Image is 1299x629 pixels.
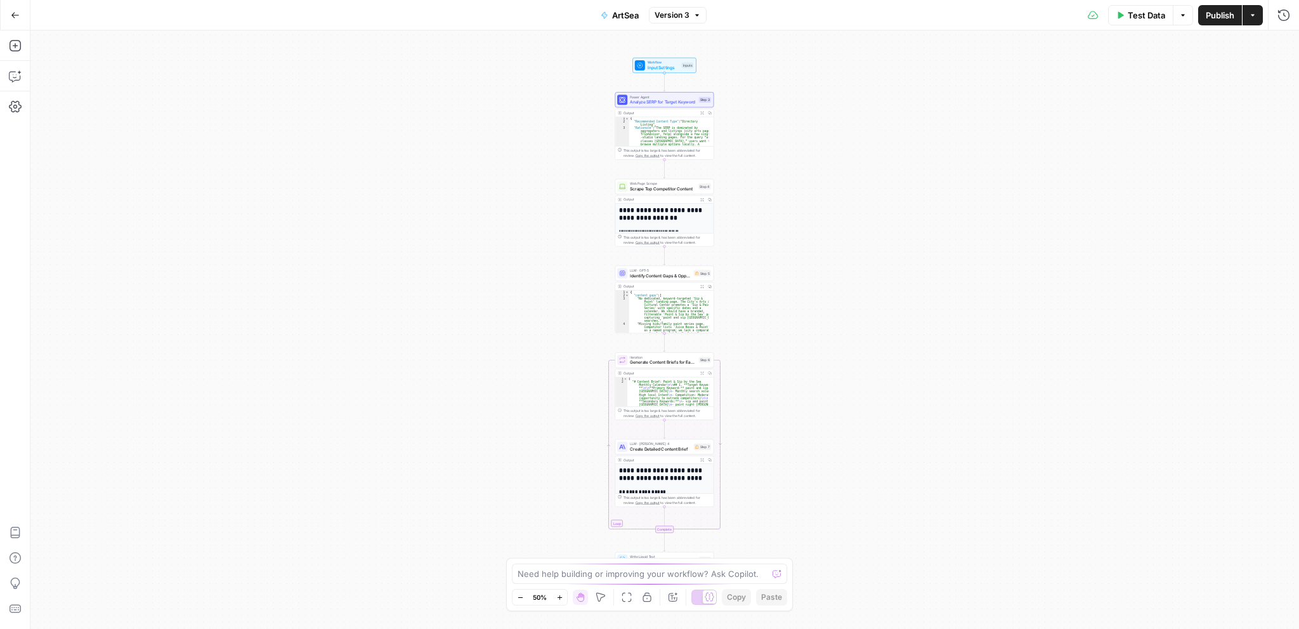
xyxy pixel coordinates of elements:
[1206,9,1234,22] span: Publish
[648,64,679,70] span: Input Settings
[615,377,627,380] div: 1
[533,592,547,602] span: 50%
[630,181,696,186] span: Web Page Scrape
[761,592,782,603] span: Paste
[694,444,711,450] div: Step 7
[630,268,691,273] span: LLM · GPT-5
[663,333,665,352] g: Edge from step_5 to step_6
[630,272,691,279] span: Identify Content Gaps & Opportunities
[636,501,660,505] span: Copy the output
[663,73,665,91] g: Edge from start to step_3
[593,5,646,25] button: ArtSea
[615,126,629,158] div: 3
[727,592,746,603] span: Copy
[615,291,629,294] div: 1
[625,294,629,297] span: Toggle code folding, rows 2 through 13
[649,7,707,23] button: Version 3
[615,322,629,341] div: 4
[630,441,691,446] span: LLM · [PERSON_NAME] 4
[636,154,660,157] span: Copy the output
[625,291,629,294] span: Toggle code folding, rows 1 through 74
[623,235,711,245] div: This output is too large & has been abbreviated for review. to view the full content.
[615,120,629,126] div: 2
[682,62,694,68] div: Inputs
[615,265,714,333] div: LLM · GPT-5Identify Content Gaps & OpportunitiesStep 5Output{ "content_gaps":[ "No dedicated, key...
[663,159,665,178] g: Edge from step_3 to step_4
[655,10,689,21] span: Version 3
[630,355,696,360] span: Iteration
[625,117,629,120] span: Toggle code folding, rows 1 through 14
[612,9,639,22] span: ArtSea
[615,352,714,420] div: LoopIterationGenerate Content Briefs for Each OpportunityStep 6Output[ "# Content Brief: Paint & ...
[615,297,629,322] div: 3
[698,183,711,189] div: Step 4
[722,589,751,606] button: Copy
[615,294,629,297] div: 2
[623,371,696,376] div: Output
[615,92,714,160] div: Power AgentAnalyze SERP for Target KeywordStep 3Output{ "Recommended Content Type":"Directory Lis...
[636,241,660,244] span: Copy the output
[615,117,629,120] div: 1
[694,270,711,277] div: Step 5
[615,526,714,533] div: Complete
[636,414,660,418] span: Copy the output
[623,110,696,116] div: Output
[663,533,665,551] g: Edge from step_6-iteration-end to step_8
[623,197,696,202] div: Output
[623,377,627,380] span: Toggle code folding, rows 1 through 3
[630,99,696,105] span: Analyze SERP for Target Keyword
[630,185,696,192] span: Scrape Top Competitor Content
[1198,5,1242,25] button: Publish
[699,557,711,562] div: Step 8
[756,589,787,606] button: Paste
[615,552,714,567] div: Write Liquid TextFormat All Content BriefsStep 8
[699,97,711,103] div: Step 3
[663,420,665,439] g: Edge from step_6 to step_7
[630,446,691,452] span: Create Detailed Content Brief
[655,526,674,533] div: Complete
[623,148,711,158] div: This output is too large & has been abbreviated for review. to view the full content.
[1108,5,1173,25] button: Test Data
[1128,9,1165,22] span: Test Data
[623,495,711,505] div: This output is too large & has been abbreviated for review. to view the full content.
[648,60,679,65] span: Workflow
[623,408,711,418] div: This output is too large & has been abbreviated for review. to view the full content.
[615,58,714,73] div: WorkflowInput SettingsInputs
[623,458,696,463] div: Output
[663,246,665,265] g: Edge from step_4 to step_5
[623,284,696,289] div: Output
[630,359,696,366] span: Generate Content Briefs for Each Opportunity
[630,95,696,100] span: Power Agent
[699,357,711,363] div: Step 6
[630,554,696,559] span: Write Liquid Text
